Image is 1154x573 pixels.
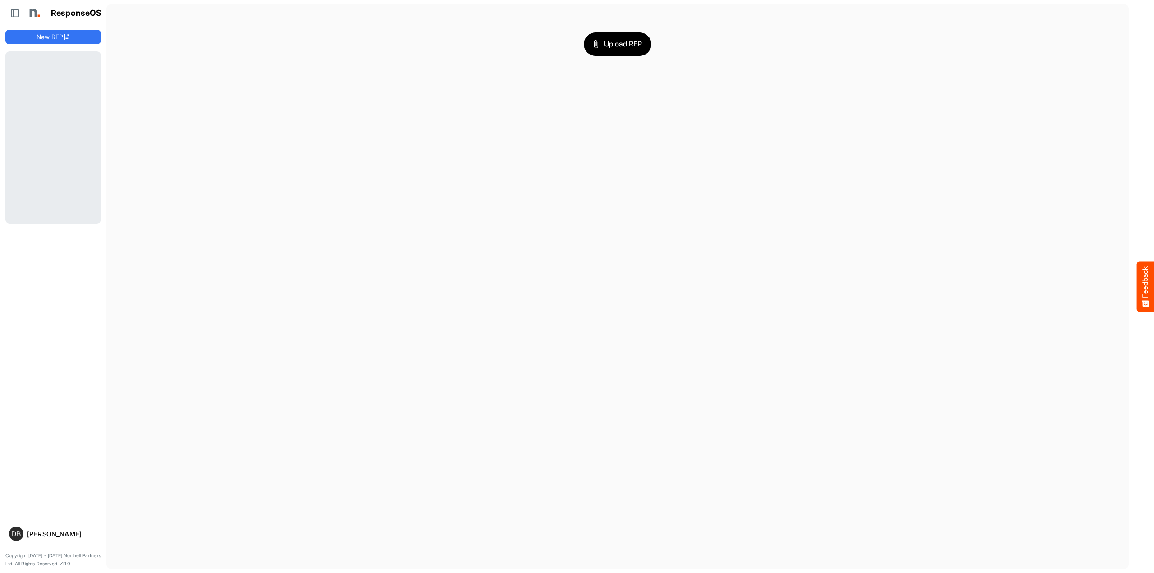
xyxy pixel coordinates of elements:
[51,9,102,18] h1: ResponseOS
[593,38,642,50] span: Upload RFP
[584,32,651,56] button: Upload RFP
[25,4,43,22] img: Northell
[5,51,101,223] div: Loading...
[27,531,97,537] div: [PERSON_NAME]
[11,530,21,537] span: DB
[5,552,101,568] p: Copyright [DATE] - [DATE] Northell Partners Ltd. All Rights Reserved. v1.1.0
[1137,261,1154,312] button: Feedback
[5,30,101,44] button: New RFP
